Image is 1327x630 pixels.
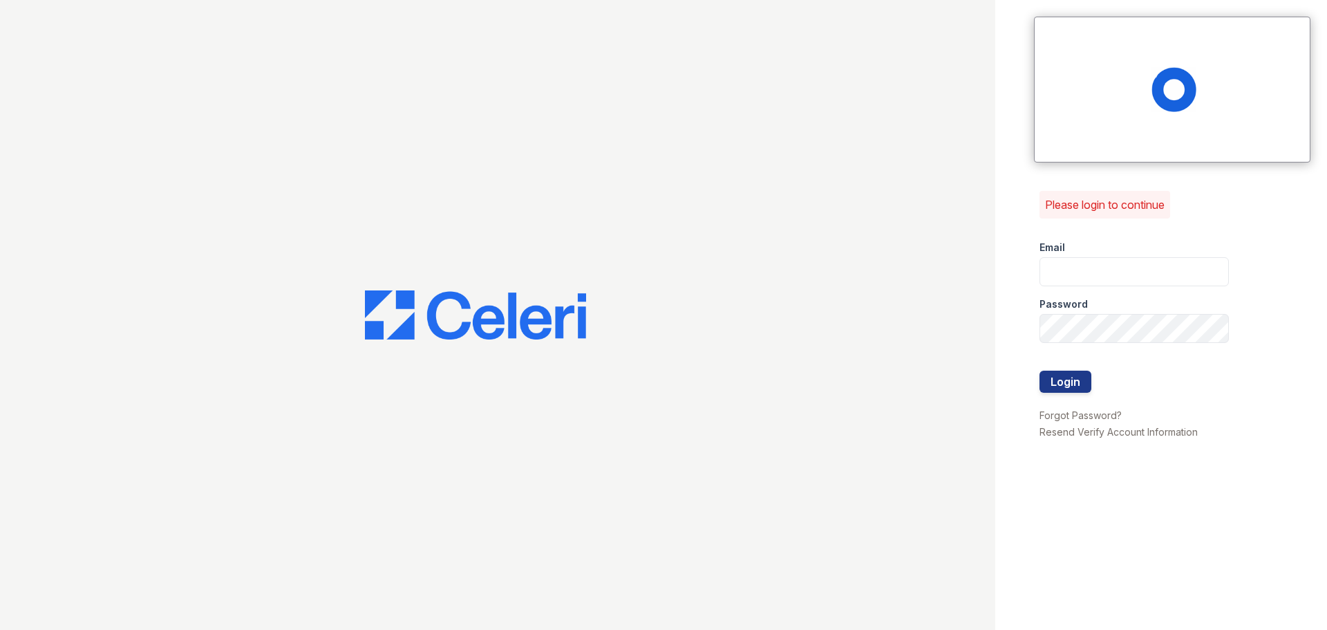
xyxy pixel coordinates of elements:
label: Email [1039,241,1065,254]
label: Password [1039,297,1088,311]
a: Resend Verify Account Information [1039,426,1198,438]
span: Loading [1151,67,1196,112]
button: Login [1039,371,1091,393]
a: Forgot Password? [1039,409,1122,421]
p: Please login to continue [1045,196,1165,213]
img: CE_Logo_Blue-a8612792a0a2168367f1c8372b55b34899dd931a85d93a1a3d3e32e68fde9ad4.png [365,290,586,340]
